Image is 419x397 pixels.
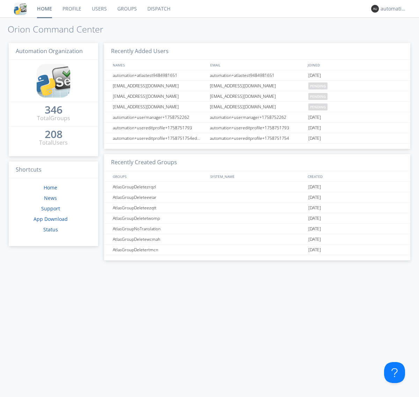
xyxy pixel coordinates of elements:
span: [DATE] [308,203,321,213]
h3: Recently Created Groups [104,154,410,171]
div: AtlasGroupNoTranslation [111,224,208,234]
div: AtlasGroupDeletezrqzl [111,182,208,192]
div: [EMAIL_ADDRESS][DOMAIN_NAME] [208,102,307,112]
a: [EMAIL_ADDRESS][DOMAIN_NAME][EMAIL_ADDRESS][DOMAIN_NAME]pending [104,91,410,102]
a: Support [41,205,60,212]
div: EMAIL [208,60,306,70]
div: NAMES [111,60,207,70]
div: [EMAIL_ADDRESS][DOMAIN_NAME] [208,91,307,101]
iframe: Toggle Customer Support [384,362,405,383]
div: automation+atlastest9484981651 [111,70,208,80]
div: SYSTEM_NAME [208,171,306,181]
div: [EMAIL_ADDRESS][DOMAIN_NAME] [111,91,208,101]
div: automation+usermanager+1758752262 [111,112,208,122]
a: automation+usermanager+1758752262automation+usermanager+1758752262[DATE] [104,112,410,123]
a: automation+usereditprofile+1758751754editedautomation+usereditprofile+1758751754automation+usered... [104,133,410,144]
div: AtlasGroupDeletertmcn [111,245,208,255]
a: News [44,195,57,201]
a: AtlasGroupDeleteezqtt[DATE] [104,203,410,213]
a: [EMAIL_ADDRESS][DOMAIN_NAME][EMAIL_ADDRESS][DOMAIN_NAME]pending [104,102,410,112]
div: automation+usereditprofile+1758751793 [208,123,307,133]
a: App Download [34,216,68,222]
span: [DATE] [308,245,321,255]
img: cddb5a64eb264b2086981ab96f4c1ba7 [14,2,27,15]
span: pending [308,93,328,100]
span: [DATE] [308,182,321,192]
div: AtlasGroupDeleteezqtt [111,203,208,213]
a: AtlasGroupDeletewcmah[DATE] [104,234,410,245]
img: cddb5a64eb264b2086981ab96f4c1ba7 [37,64,70,98]
div: automation+usereditprofile+1758751793 [111,123,208,133]
div: GROUPS [111,171,207,181]
span: pending [308,103,328,110]
span: [DATE] [308,112,321,123]
div: automation+atlastest9484981651 [208,70,307,80]
div: [EMAIL_ADDRESS][DOMAIN_NAME] [111,102,208,112]
span: [DATE] [308,123,321,133]
a: AtlasGroupNoTranslation[DATE] [104,224,410,234]
a: automation+atlastest9484981651automation+atlastest9484981651[DATE] [104,70,410,81]
div: automation+usereditprofile+1758751754editedautomation+usereditprofile+1758751754 [111,133,208,143]
span: [DATE] [308,70,321,81]
span: [DATE] [308,224,321,234]
span: [DATE] [308,213,321,224]
div: AtlasGroupDeletewcmah [111,234,208,244]
div: [EMAIL_ADDRESS][DOMAIN_NAME] [208,81,307,91]
a: automation+usereditprofile+1758751793automation+usereditprofile+1758751793[DATE] [104,123,410,133]
div: 208 [45,131,63,138]
a: Home [44,184,57,191]
div: AtlasGroupDeletetwomp [111,213,208,223]
div: automation+atlas0011 [381,5,407,12]
div: Total Groups [37,114,70,122]
h3: Recently Added Users [104,43,410,60]
div: JOINED [306,60,404,70]
a: 208 [45,131,63,139]
a: 346 [45,106,63,114]
a: AtlasGroupDeletezrqzl[DATE] [104,182,410,192]
a: [EMAIL_ADDRESS][DOMAIN_NAME][EMAIL_ADDRESS][DOMAIN_NAME]pending [104,81,410,91]
span: [DATE] [308,133,321,144]
div: automation+usereditprofile+1758751754 [208,133,307,143]
a: AtlasGroupDeletertmcn[DATE] [104,245,410,255]
span: [DATE] [308,234,321,245]
a: Status [43,226,58,233]
span: Automation Organization [16,47,83,55]
div: automation+usermanager+1758752262 [208,112,307,122]
a: AtlasGroupDeleteeeiar[DATE] [104,192,410,203]
h3: Shortcuts [9,161,98,179]
span: [DATE] [308,192,321,203]
div: [EMAIL_ADDRESS][DOMAIN_NAME] [111,81,208,91]
span: pending [308,82,328,89]
div: AtlasGroupDeleteeeiar [111,192,208,202]
a: AtlasGroupDeletetwomp[DATE] [104,213,410,224]
div: CREATED [306,171,404,181]
div: Total Users [39,139,68,147]
div: 346 [45,106,63,113]
img: 373638.png [371,5,379,13]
